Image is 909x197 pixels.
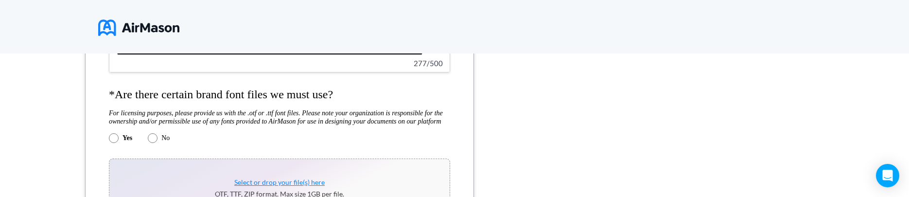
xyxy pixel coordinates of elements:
[876,164,899,187] div: Open Intercom Messenger
[98,16,179,40] img: logo
[122,134,132,142] label: Yes
[234,178,325,186] span: Select or drop your file(s) here
[161,134,170,142] label: No
[414,59,443,68] span: 277 / 500
[109,88,450,102] h4: *Are there certain brand font files we must use?
[109,109,450,125] h5: For licensing purposes, please provide us with the .otf or .ttf font files. Please note your orga...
